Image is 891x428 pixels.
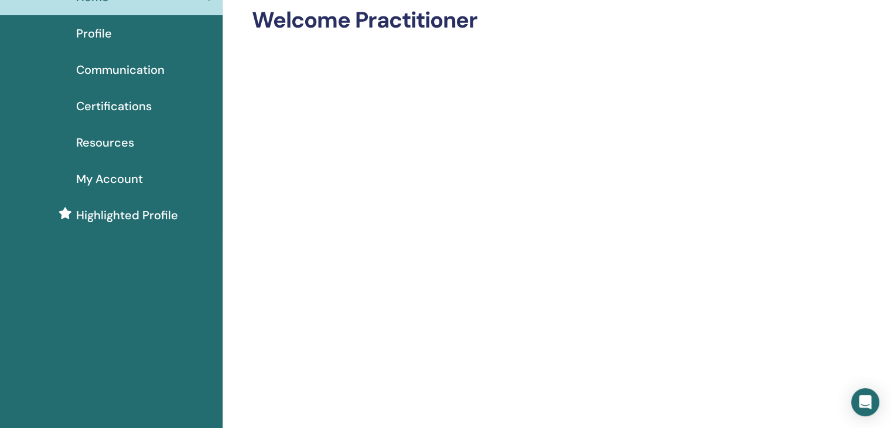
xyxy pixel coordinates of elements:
[76,61,165,79] span: Communication
[252,7,786,34] h2: Welcome Practitioner
[851,388,879,416] div: Open Intercom Messenger
[76,170,143,188] span: My Account
[76,134,134,151] span: Resources
[76,206,178,224] span: Highlighted Profile
[76,97,152,115] span: Certifications
[76,25,112,42] span: Profile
